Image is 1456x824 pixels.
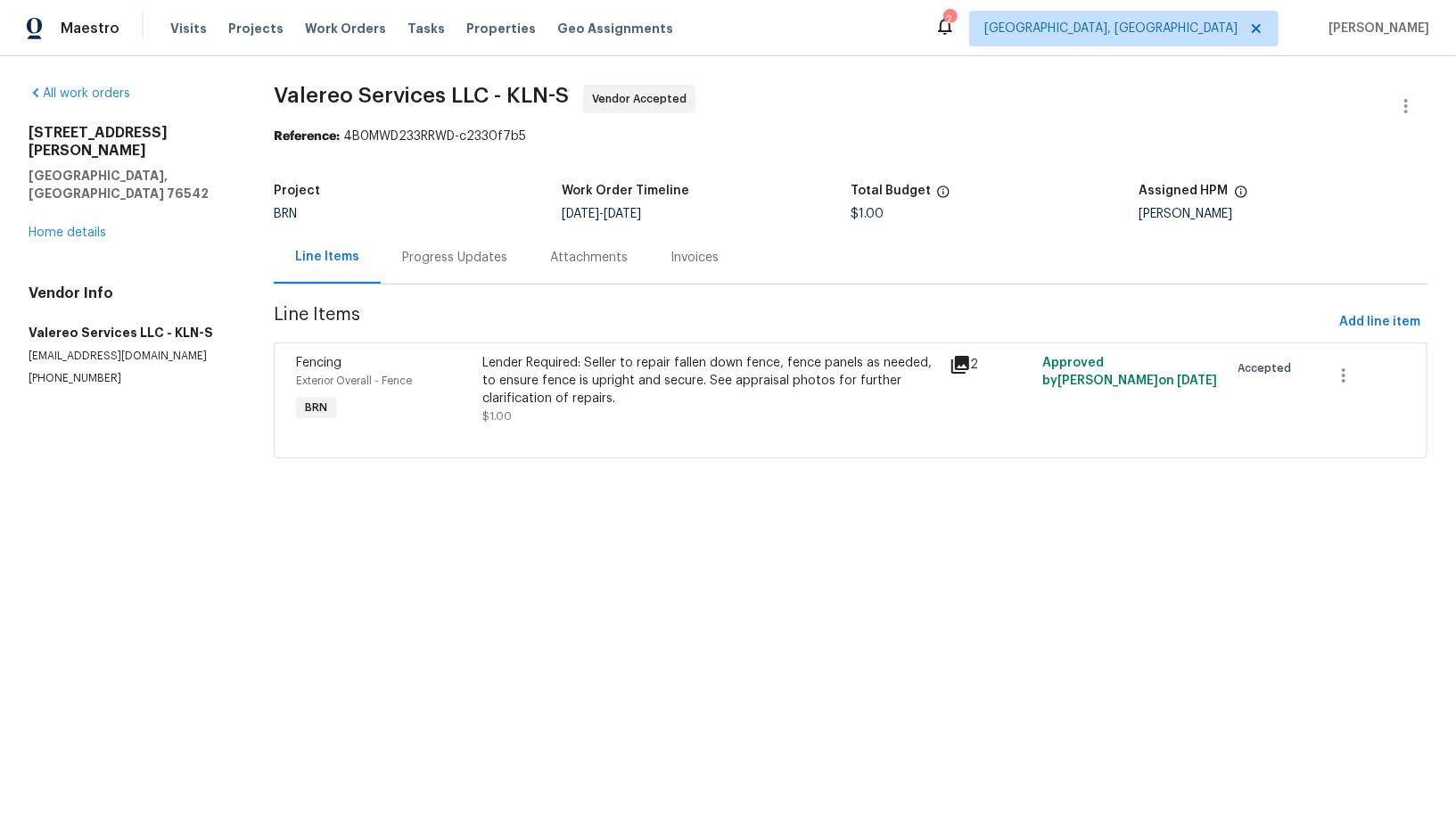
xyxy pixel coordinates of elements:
[295,248,359,266] div: Line Items
[1177,375,1217,387] span: [DATE]
[1234,185,1248,208] span: The hpm assigned to this work order.
[950,354,1032,375] div: 2
[557,20,673,37] span: Geo Assignments
[1042,357,1217,387] span: Approved by [PERSON_NAME] on
[550,249,628,267] div: Attachments
[29,324,231,342] h5: Valereo Services LLC - KLN-S
[170,20,207,37] span: Visits
[274,128,1427,145] div: 4B0MWD233RRWD-c2330f7b5
[296,375,412,386] span: Exterior Overall - Fence
[296,357,341,369] span: Fencing
[1238,359,1299,377] span: Accepted
[1321,20,1429,37] span: [PERSON_NAME]
[274,306,1332,339] span: Line Items
[274,208,297,220] span: BRN
[563,208,600,220] span: [DATE]
[1332,306,1427,339] button: Add line item
[407,22,445,35] span: Tasks
[298,399,334,416] span: BRN
[29,87,130,100] a: All work orders
[936,185,950,208] span: The total cost of line items that have been proposed by Opendoor. This sum includes line items th...
[274,130,340,143] b: Reference:
[29,124,231,160] h2: [STREET_ADDRESS][PERSON_NAME]
[29,349,231,364] p: [EMAIL_ADDRESS][DOMAIN_NAME]
[274,185,320,197] h5: Project
[670,249,719,267] div: Invoices
[605,208,642,220] span: [DATE]
[482,354,938,408] div: Lender Required: Seller to repair fallen down fence, fence panels as needed, to ensure fence is u...
[1339,311,1420,334] span: Add line item
[29,167,231,202] h5: [GEOGRAPHIC_DATA], [GEOGRAPHIC_DATA] 76542
[851,208,884,220] span: $1.00
[1139,185,1229,197] h5: Assigned HPM
[592,90,694,108] span: Vendor Accepted
[29,284,231,302] h4: Vendor Info
[228,20,284,37] span: Projects
[851,185,931,197] h5: Total Budget
[402,249,507,267] div: Progress Updates
[563,208,642,220] span: -
[1139,208,1427,220] div: [PERSON_NAME]
[466,20,536,37] span: Properties
[29,371,231,386] p: [PHONE_NUMBER]
[274,85,569,106] span: Valereo Services LLC - KLN-S
[305,20,386,37] span: Work Orders
[61,20,119,37] span: Maestro
[943,11,956,29] div: 2
[482,411,512,422] span: $1.00
[984,20,1238,37] span: [GEOGRAPHIC_DATA], [GEOGRAPHIC_DATA]
[29,227,106,239] a: Home details
[563,185,690,197] h5: Work Order Timeline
